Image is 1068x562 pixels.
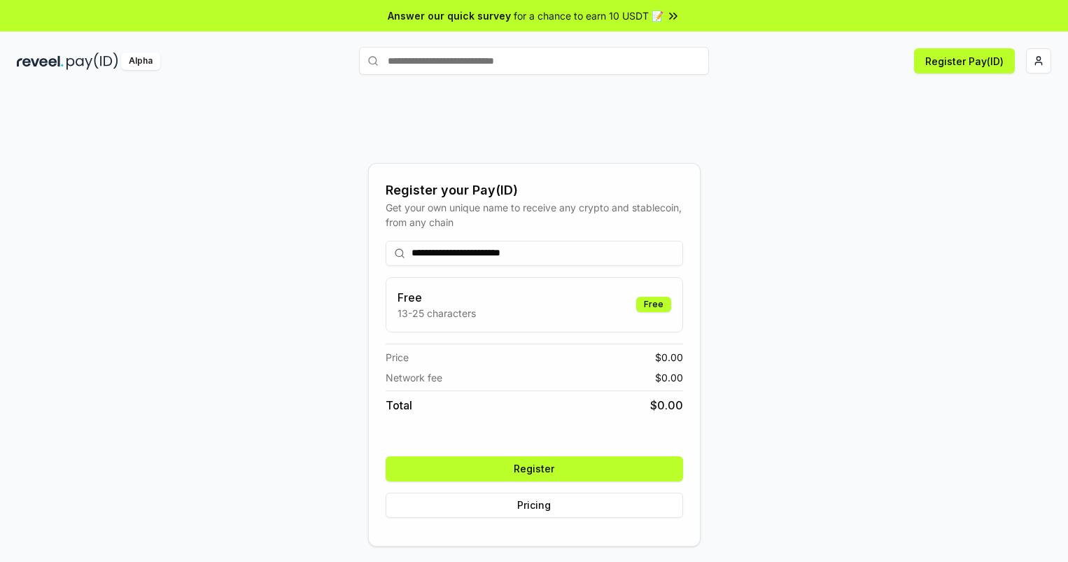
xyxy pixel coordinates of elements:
[66,52,118,70] img: pay_id
[386,456,683,482] button: Register
[386,370,442,385] span: Network fee
[121,52,160,70] div: Alpha
[514,8,663,23] span: for a chance to earn 10 USDT 📝
[398,289,476,306] h3: Free
[386,397,412,414] span: Total
[386,181,683,200] div: Register your Pay(ID)
[17,52,64,70] img: reveel_dark
[386,350,409,365] span: Price
[914,48,1015,73] button: Register Pay(ID)
[655,370,683,385] span: $ 0.00
[655,350,683,365] span: $ 0.00
[650,397,683,414] span: $ 0.00
[636,297,671,312] div: Free
[388,8,511,23] span: Answer our quick survey
[386,493,683,518] button: Pricing
[386,200,683,230] div: Get your own unique name to receive any crypto and stablecoin, from any chain
[398,306,476,321] p: 13-25 characters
